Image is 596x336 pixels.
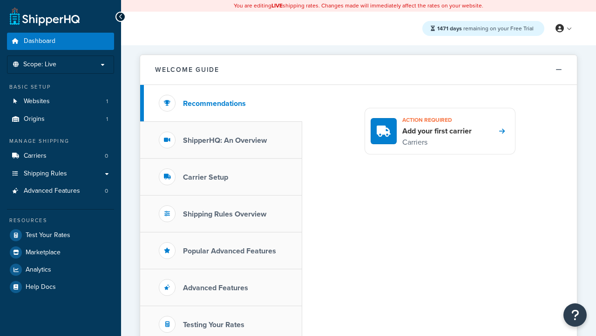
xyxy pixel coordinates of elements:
[105,187,108,195] span: 0
[26,283,56,291] span: Help Docs
[7,165,114,182] a: Shipping Rules
[7,137,114,145] div: Manage Shipping
[7,111,114,128] li: Origins
[26,249,61,257] span: Marketplace
[183,284,248,292] h3: Advanced Features
[7,261,114,278] a: Analytics
[183,321,244,329] h3: Testing Your Rates
[7,279,114,295] a: Help Docs
[7,182,114,200] a: Advanced Features0
[24,170,67,178] span: Shipping Rules
[271,1,283,10] b: LIVE
[106,115,108,123] span: 1
[106,98,108,105] span: 1
[437,24,534,33] span: remaining on your Free Trial
[183,247,276,255] h3: Popular Advanced Features
[7,83,114,91] div: Basic Setup
[7,147,114,165] li: Carriers
[7,182,114,200] li: Advanced Features
[155,66,219,73] h2: Welcome Guide
[26,266,51,274] span: Analytics
[26,231,70,239] span: Test Your Rates
[402,114,472,126] h3: Action required
[7,111,114,128] a: Origins1
[24,115,45,123] span: Origins
[437,24,462,33] strong: 1471 days
[183,99,246,108] h3: Recommendations
[7,244,114,261] a: Marketplace
[7,147,114,165] a: Carriers0
[105,152,108,160] span: 0
[7,93,114,110] a: Websites1
[183,173,228,182] h3: Carrier Setup
[24,37,55,45] span: Dashboard
[24,152,47,160] span: Carriers
[563,303,587,327] button: Open Resource Center
[183,136,267,145] h3: ShipperHQ: An Overview
[23,61,56,69] span: Scope: Live
[183,210,266,218] h3: Shipping Rules Overview
[140,55,577,85] button: Welcome Guide
[402,126,472,136] h4: Add your first carrier
[7,93,114,110] li: Websites
[24,187,80,195] span: Advanced Features
[402,136,472,148] p: Carriers
[24,98,50,105] span: Websites
[7,33,114,50] a: Dashboard
[7,217,114,224] div: Resources
[7,227,114,244] a: Test Your Rates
